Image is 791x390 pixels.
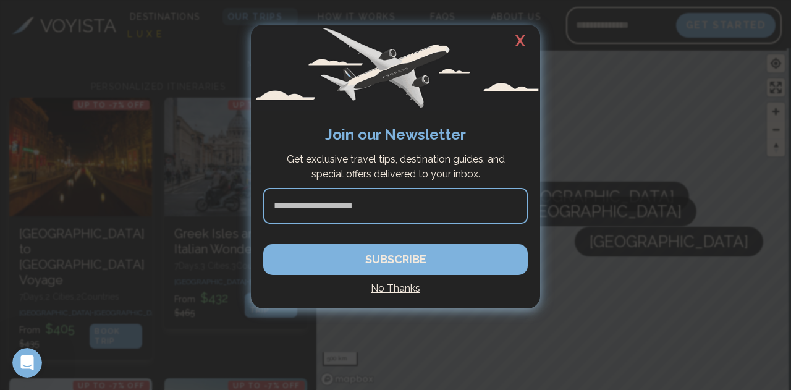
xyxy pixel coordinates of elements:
button: SUBSCRIBE [263,244,528,275]
img: Avopass plane flying [251,25,540,111]
h2: Join our Newsletter [263,124,528,146]
h2: X [501,25,540,57]
iframe: Intercom live chat [12,348,42,378]
p: Get exclusive travel tips, destination guides, and special offers delivered to your inbox. [269,152,522,182]
h4: No Thanks [263,281,528,296]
